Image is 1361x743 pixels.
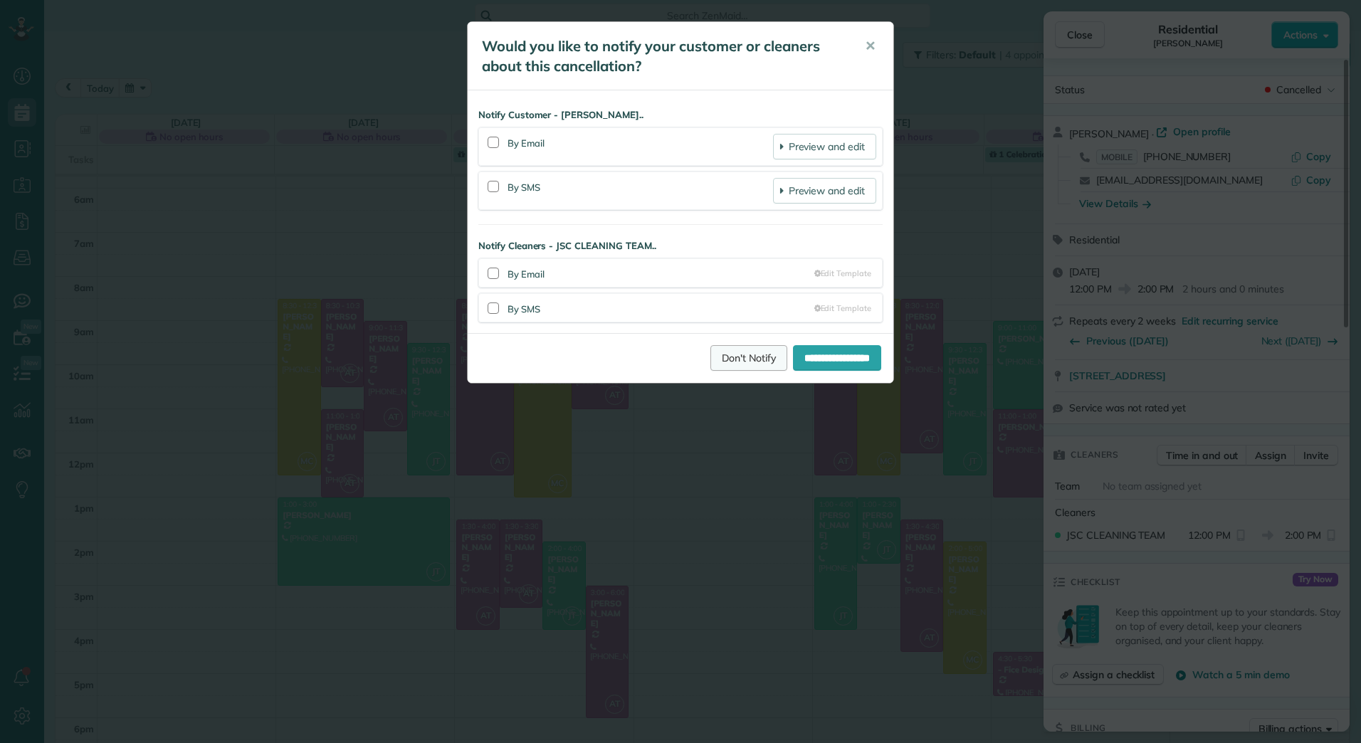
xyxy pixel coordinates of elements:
[508,134,773,159] div: By Email
[478,239,883,253] strong: Notify Cleaners - JSC CLEANING TEAM..
[508,265,814,281] div: By Email
[773,134,876,159] a: Preview and edit
[508,300,814,316] div: By SMS
[710,345,787,371] a: Don't Notify
[814,302,871,314] a: Edit Template
[482,36,845,76] h5: Would you like to notify your customer or cleaners about this cancellation?
[814,268,871,279] a: Edit Template
[865,38,876,54] span: ✕
[773,178,876,204] a: Preview and edit
[478,108,883,122] strong: Notify Customer - [PERSON_NAME]..
[508,178,773,204] div: By SMS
